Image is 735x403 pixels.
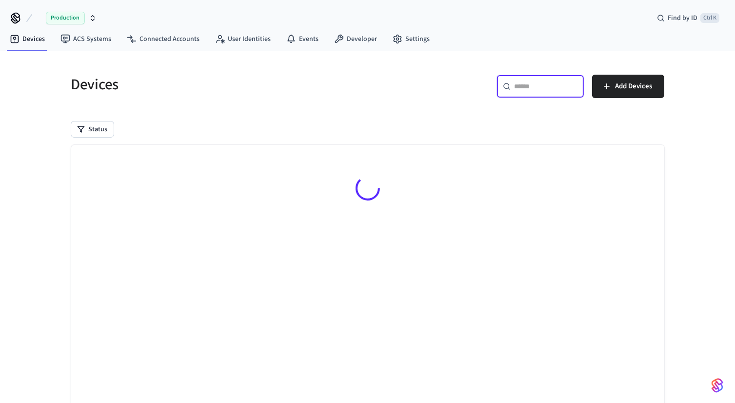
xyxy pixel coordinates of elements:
a: Settings [385,30,437,48]
button: Status [71,121,114,137]
span: Production [46,12,85,24]
a: User Identities [207,30,278,48]
button: Add Devices [592,75,664,98]
a: Devices [2,30,53,48]
a: Connected Accounts [119,30,207,48]
a: ACS Systems [53,30,119,48]
a: Events [278,30,326,48]
div: Find by IDCtrl K [649,9,727,27]
span: Find by ID [668,13,697,23]
span: Ctrl K [700,13,719,23]
a: Developer [326,30,385,48]
span: Add Devices [616,80,653,93]
img: SeamLogoGradient.69752ec5.svg [712,378,723,393]
h5: Devices [71,75,362,95]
